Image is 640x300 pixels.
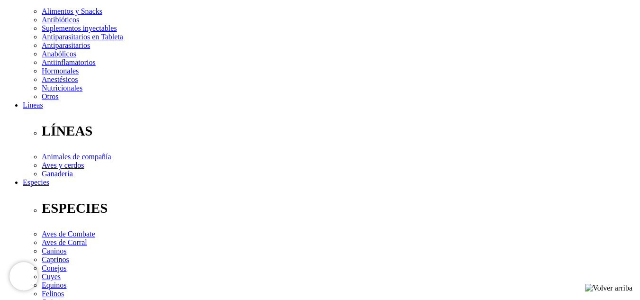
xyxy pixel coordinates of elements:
a: Antiinflamatorios [42,58,96,66]
p: LÍNEAS [42,123,636,139]
a: Antiparasitarios [42,41,90,49]
a: Nutricionales [42,84,82,92]
a: Aves de Corral [42,238,87,246]
a: Caninos [42,247,66,255]
a: Aves y cerdos [42,161,84,169]
a: Especies [23,178,49,186]
a: Antibióticos [42,16,79,24]
a: Alimentos y Snacks [42,7,102,15]
a: Equinos [42,281,66,289]
a: Conejos [42,264,66,272]
a: Animales de compañía [42,153,111,161]
a: Hormonales [42,67,79,75]
p: ESPECIES [42,200,636,216]
iframe: Brevo live chat [9,262,38,291]
a: Aves de Combate [42,230,95,238]
a: Líneas [23,101,43,109]
a: Felinos [42,290,64,298]
a: Anabólicos [42,50,76,58]
a: Antiparasitarios en Tableta [42,33,123,41]
a: Cuyes [42,273,61,281]
img: Volver arriba [585,284,632,292]
a: Otros [42,92,59,100]
a: Suplementos inyectables [42,24,117,32]
a: Anestésicos [42,75,78,83]
a: Ganadería [42,170,73,178]
a: Caprinos [42,255,69,264]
